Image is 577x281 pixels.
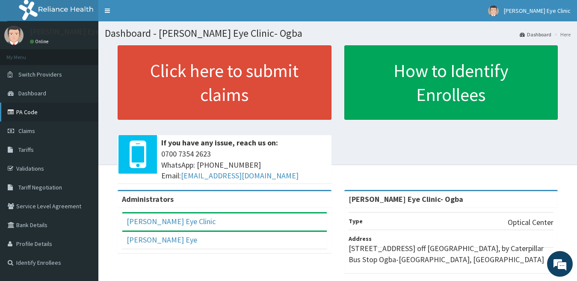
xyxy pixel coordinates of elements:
a: [EMAIL_ADDRESS][DOMAIN_NAME] [181,171,299,180]
span: Tariffs [18,146,34,154]
strong: [PERSON_NAME] Eye Clinic- Ogba [349,194,463,204]
p: [PERSON_NAME] Eye Clinic [30,28,119,35]
a: [PERSON_NAME] Eye [127,235,197,245]
p: Optical Center [508,217,553,228]
b: Type [349,217,363,225]
img: d_794563401_company_1708531726252_794563401 [16,43,35,64]
a: Click here to submit claims [118,45,331,120]
span: 0700 7354 2623 WhatsApp: [PHONE_NUMBER] Email: [161,148,327,181]
a: [PERSON_NAME] Eye Clinic [127,216,216,226]
li: Here [552,31,571,38]
span: Switch Providers [18,71,62,78]
a: How to Identify Enrollees [344,45,558,120]
span: Tariff Negotiation [18,183,62,191]
span: Dashboard [18,89,46,97]
b: If you have any issue, reach us on: [161,138,278,148]
div: Chat with us now [44,48,144,59]
span: We're online! [50,85,118,172]
img: User Image [4,26,24,45]
span: Claims [18,127,35,135]
span: [PERSON_NAME] Eye Clinic [504,7,571,15]
b: Administrators [122,194,174,204]
p: [STREET_ADDRESS] off [GEOGRAPHIC_DATA], by Caterpillar Bus Stop Ogba-[GEOGRAPHIC_DATA], [GEOGRAPH... [349,243,554,265]
textarea: Type your message and hit 'Enter' [4,189,163,219]
div: Minimize live chat window [140,4,161,25]
img: User Image [488,6,499,16]
a: Dashboard [520,31,551,38]
a: Online [30,38,50,44]
h1: Dashboard - [PERSON_NAME] Eye Clinic- Ogba [105,28,571,39]
b: Address [349,235,372,243]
